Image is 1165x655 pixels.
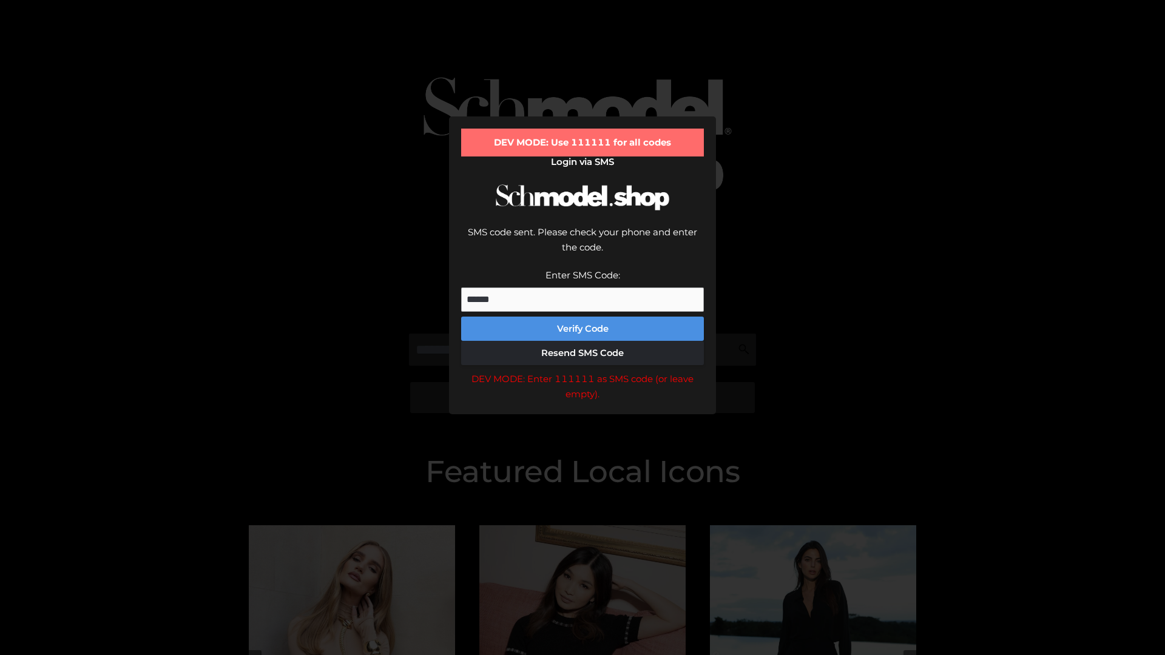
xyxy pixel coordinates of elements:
button: Resend SMS Code [461,341,704,365]
div: SMS code sent. Please check your phone and enter the code. [461,224,704,267]
img: Schmodel Logo [491,173,674,221]
div: DEV MODE: Use 111111 for all codes [461,129,704,156]
div: DEV MODE: Enter 111111 as SMS code (or leave empty). [461,371,704,402]
h2: Login via SMS [461,156,704,167]
label: Enter SMS Code: [545,269,620,281]
button: Verify Code [461,317,704,341]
